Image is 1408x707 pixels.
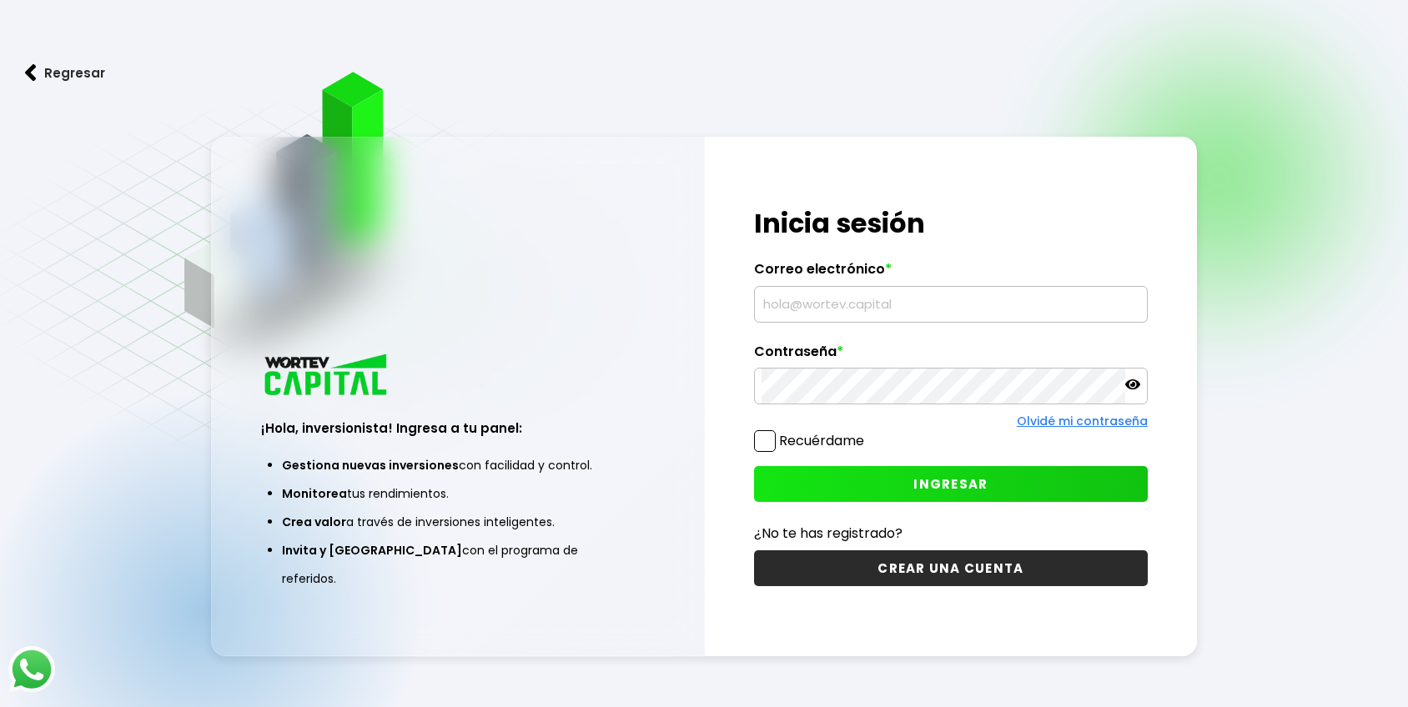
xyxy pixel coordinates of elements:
[1017,413,1148,429] a: Olvidé mi contraseña
[282,508,634,536] li: a través de inversiones inteligentes.
[261,419,655,438] h3: ¡Hola, inversionista! Ingresa a tu panel:
[754,523,1148,544] p: ¿No te has registrado?
[282,457,459,474] span: Gestiona nuevas inversiones
[754,466,1148,502] button: INGRESAR
[754,550,1148,586] button: CREAR UNA CUENTA
[762,287,1140,322] input: hola@wortev.capital
[779,431,864,450] label: Recuérdame
[754,203,1148,243] h1: Inicia sesión
[913,475,988,493] span: INGRESAR
[282,451,634,479] li: con facilidad y control.
[282,536,634,593] li: con el programa de referidos.
[282,542,462,559] span: Invita y [GEOGRAPHIC_DATA]
[25,64,37,82] img: flecha izquierda
[754,343,1148,369] label: Contraseña
[282,485,347,502] span: Monitorea
[754,261,1148,286] label: Correo electrónico
[282,479,634,508] li: tus rendimientos.
[261,352,393,401] img: logo_wortev_capital
[282,514,346,530] span: Crea valor
[8,646,55,693] img: logos_whatsapp-icon.242b2217.svg
[754,523,1148,586] a: ¿No te has registrado?CREAR UNA CUENTA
